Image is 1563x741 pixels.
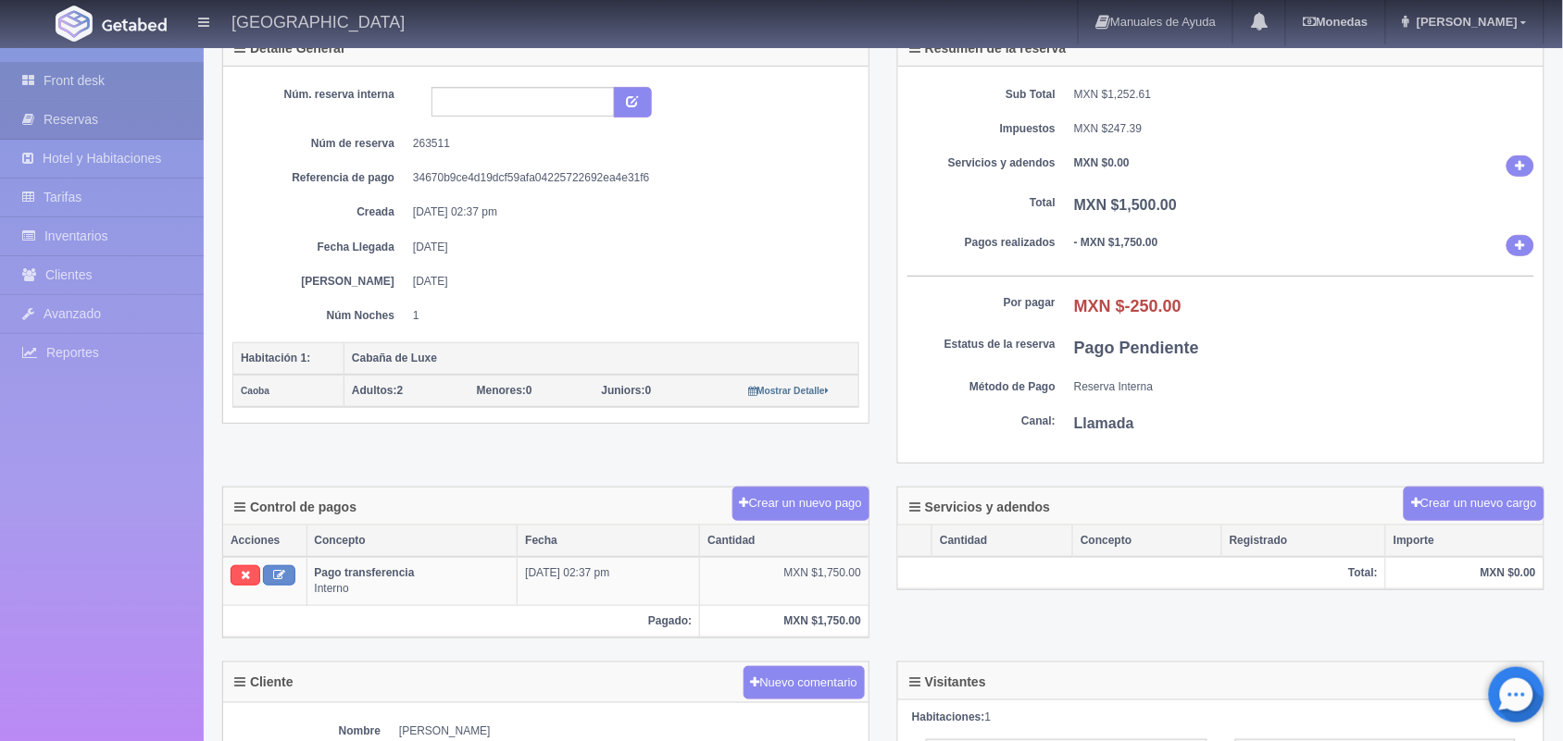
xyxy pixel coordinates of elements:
[246,170,394,186] dt: Referencia de pago
[413,170,845,186] dd: 34670b9ce4d19dcf59afa04225722692ea4e31f6
[352,384,397,397] strong: Adultos:
[246,204,394,220] dt: Creada
[246,274,394,290] dt: [PERSON_NAME]
[223,525,306,557] th: Acciones
[518,557,700,605] td: [DATE] 02:37 pm
[315,566,415,579] b: Pago transferencia
[234,500,356,514] h4: Control de pagos
[413,136,845,152] dd: 263511
[1074,197,1177,213] b: MXN $1,500.00
[1073,525,1222,557] th: Concepto
[912,710,985,723] strong: Habitaciones:
[413,274,845,290] dd: [DATE]
[102,18,167,31] img: Getabed
[700,557,869,605] td: MXN $1,750.00
[907,414,1056,429] dt: Canal:
[1074,415,1134,431] b: Llamada
[1074,236,1158,249] b: - MXN $1,750.00
[912,710,1530,725] div: 1
[234,675,294,689] h4: Cliente
[907,337,1056,352] dt: Estatus de la reserva
[748,384,829,397] a: Mostrar Detalle
[413,308,845,324] dd: 1
[1386,525,1544,557] th: Importe
[413,204,845,220] dd: [DATE] 02:37 pm
[1074,379,1534,395] dd: Reserva Interna
[1074,339,1199,357] b: Pago Pendiente
[234,42,344,56] h4: Detalle General
[477,384,532,397] span: 0
[907,295,1056,311] dt: Por pagar
[907,235,1056,251] dt: Pagos realizados
[241,386,269,396] small: Caoba
[344,342,859,375] th: Cabaña de Luxe
[306,557,518,605] td: Interno
[1074,121,1534,137] dd: MXN $247.39
[231,9,405,32] h4: [GEOGRAPHIC_DATA]
[909,500,1050,514] h4: Servicios y adendos
[1404,487,1544,521] button: Crear un nuevo cargo
[602,384,645,397] strong: Juniors:
[1074,297,1182,315] b: MXN $-250.00
[744,666,866,700] button: Nuevo comentario
[246,136,394,152] dt: Núm de reserva
[700,525,869,557] th: Cantidad
[1303,15,1368,29] b: Monedas
[909,42,1067,56] h4: Resumen de la reserva
[306,525,518,557] th: Concepto
[907,379,1056,395] dt: Método de Pago
[898,557,1386,589] th: Total:
[602,384,652,397] span: 0
[732,487,869,521] button: Crear un nuevo pago
[1074,156,1130,169] b: MXN $0.00
[1386,557,1544,589] th: MXN $0.00
[909,675,986,689] h4: Visitantes
[907,87,1056,103] dt: Sub Total
[399,723,859,739] dd: [PERSON_NAME]
[1412,15,1518,29] span: [PERSON_NAME]
[246,87,394,103] dt: Núm. reserva interna
[907,195,1056,211] dt: Total
[241,352,310,364] b: Habitación 1:
[700,605,869,636] th: MXN $1,750.00
[1074,87,1534,103] dd: MXN $1,252.61
[748,386,829,396] small: Mostrar Detalle
[413,240,845,255] dd: [DATE]
[907,155,1056,171] dt: Servicios y adendos
[907,121,1056,137] dt: Impuestos
[518,525,700,557] th: Fecha
[223,605,700,636] th: Pagado:
[932,525,1073,557] th: Cantidad
[352,384,403,397] span: 2
[1222,525,1386,557] th: Registrado
[246,240,394,255] dt: Fecha Llegada
[56,6,93,42] img: Getabed
[246,308,394,324] dt: Núm Noches
[232,723,381,739] dt: Nombre
[477,384,526,397] strong: Menores:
